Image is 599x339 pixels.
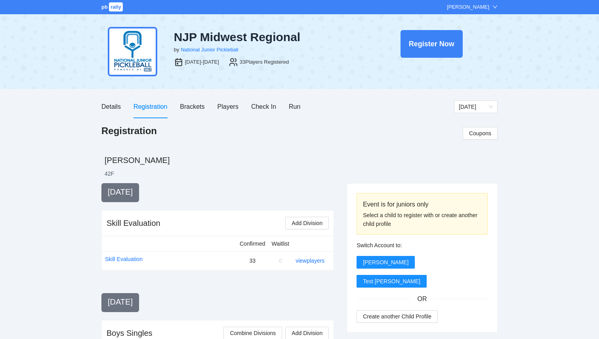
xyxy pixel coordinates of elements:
[217,102,238,112] div: Players
[240,239,265,248] div: Confirmed
[279,258,282,264] span: 0
[469,129,491,138] span: Coupons
[357,310,438,323] button: Create another Child Profile
[101,4,124,10] a: pbrally
[107,218,160,229] div: Skill Evaluation
[109,2,123,11] span: rally
[363,312,431,321] span: Create another Child Profile
[101,125,157,137] h1: Registration
[292,219,322,227] span: Add Division
[363,258,408,267] span: [PERSON_NAME]
[289,102,300,112] div: Run
[237,251,269,270] td: 33
[240,58,289,66] div: 33 Players Registered
[108,187,133,196] span: [DATE]
[105,155,498,166] h2: [PERSON_NAME]
[363,277,420,286] span: Test [PERSON_NAME]
[134,102,167,112] div: Registration
[108,27,157,76] img: njp-logo2.png
[285,217,329,229] button: Add Division
[105,255,143,263] a: Skill Evaluation
[251,102,276,112] div: Check In
[108,297,133,306] span: [DATE]
[296,258,324,264] a: view players
[101,4,108,10] span: pb
[463,127,498,140] button: Coupons
[272,239,290,248] div: Waitlist
[230,329,276,337] span: Combine Divisions
[105,170,114,178] li: 42 F
[357,241,488,250] div: Switch Account to:
[459,101,493,113] span: Thursday
[357,256,415,269] button: [PERSON_NAME]
[180,102,204,112] div: Brackets
[185,58,219,66] div: [DATE]-[DATE]
[447,3,489,11] div: [PERSON_NAME]
[174,30,359,44] div: NJP Midwest Regional
[174,46,179,54] div: by
[411,294,433,304] span: OR
[401,30,463,58] button: Register Now
[292,329,322,337] span: Add Division
[107,328,153,339] div: Boys Singles
[363,199,481,209] div: Event is for juniors only
[492,4,498,9] span: down
[101,102,121,112] div: Details
[181,47,238,53] a: National Junior Pickleball
[363,211,481,228] div: Select a child to register with or create another child profile
[357,275,427,288] button: Test [PERSON_NAME]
